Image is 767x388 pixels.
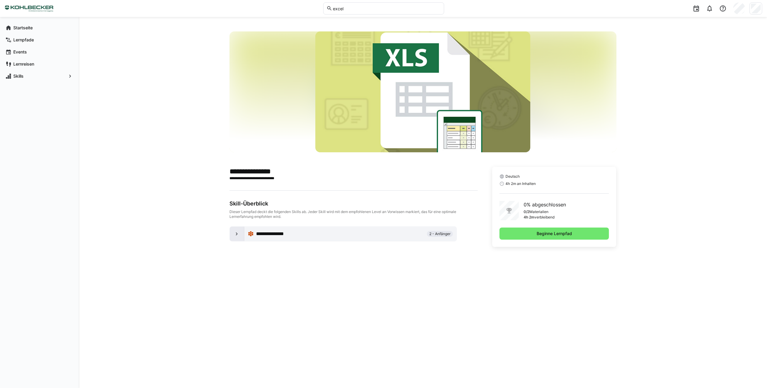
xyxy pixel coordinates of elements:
[229,200,478,207] div: Skill-Überblick
[524,201,566,208] p: 0% abgeschlossen
[429,231,450,236] span: 2 - Anfänger
[332,6,440,11] input: Skills und Lernpfade durchsuchen…
[505,181,536,186] span: 4h 2m an Inhalten
[524,209,529,214] p: 0/2
[499,228,609,240] button: Beginne Lernpfad
[529,209,548,214] p: Materialien
[535,215,554,220] p: verbleibend
[524,215,535,220] p: 4h 2m
[229,209,478,219] div: Dieser Lernpfad deckt die folgenden Skills ab. Jeder Skill wird mit dem empfohlenen Level an Vorw...
[536,231,573,237] span: Beginne Lernpfad
[505,174,520,179] span: Deutsch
